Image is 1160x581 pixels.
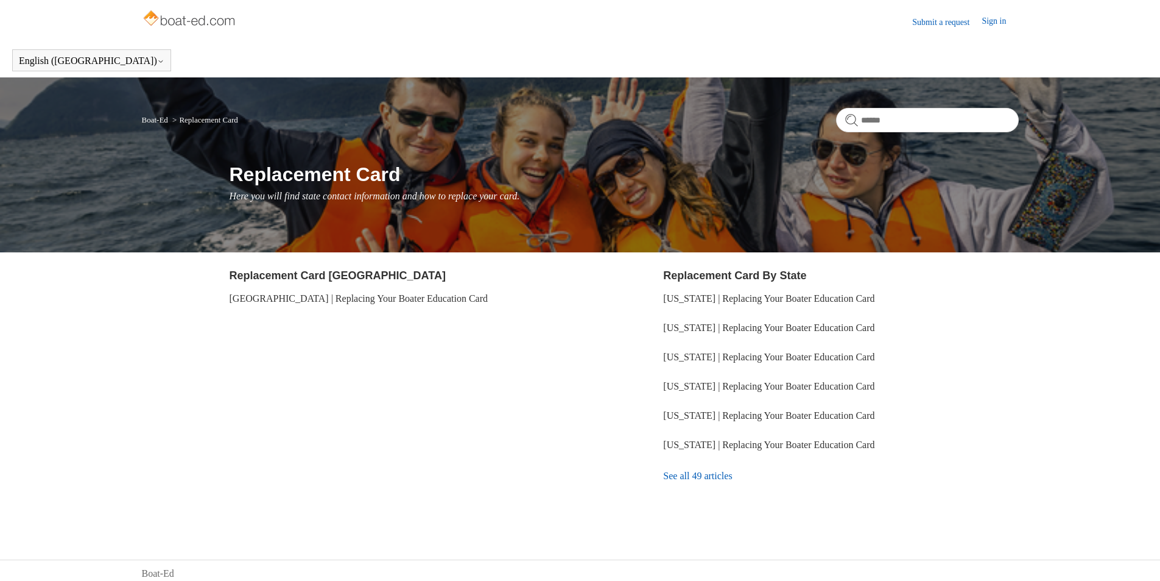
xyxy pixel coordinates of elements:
[663,293,874,304] a: [US_STATE] | Replacing Your Boater Education Card
[142,7,239,32] img: Boat-Ed Help Center home page
[142,115,168,124] a: Boat-Ed
[230,293,488,304] a: [GEOGRAPHIC_DATA] | Replacing Your Boater Education Card
[230,189,1019,204] p: Here you will find state contact information and how to replace your card.
[230,160,1019,189] h1: Replacement Card
[663,269,806,282] a: Replacement Card By State
[912,16,982,29] a: Submit a request
[663,410,874,421] a: [US_STATE] | Replacing Your Boater Education Card
[170,115,238,124] li: Replacement Card
[663,352,874,362] a: [US_STATE] | Replacing Your Boater Education Card
[1119,540,1151,572] div: Live chat
[142,566,174,581] a: Boat-Ed
[663,381,874,391] a: [US_STATE] | Replacing Your Boater Education Card
[230,269,446,282] a: Replacement Card [GEOGRAPHIC_DATA]
[982,15,1018,29] a: Sign in
[142,115,170,124] li: Boat-Ed
[663,460,1018,493] a: See all 49 articles
[663,323,874,333] a: [US_STATE] | Replacing Your Boater Education Card
[19,55,164,66] button: English ([GEOGRAPHIC_DATA])
[836,108,1019,132] input: Search
[663,440,874,450] a: [US_STATE] | Replacing Your Boater Education Card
